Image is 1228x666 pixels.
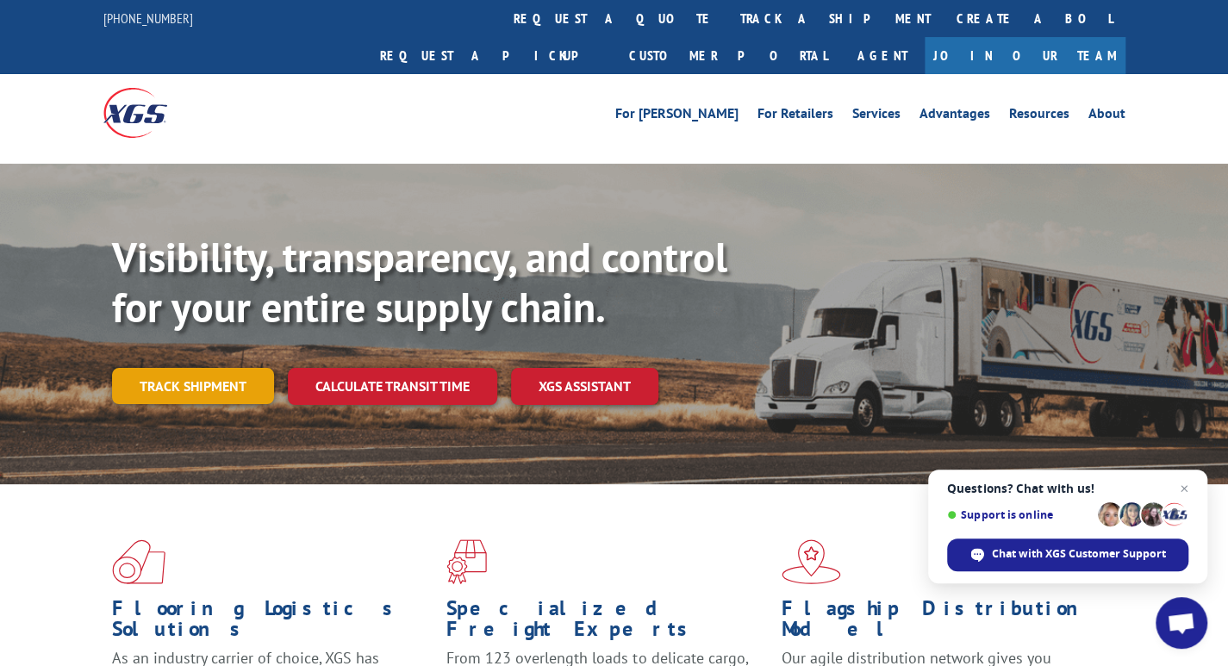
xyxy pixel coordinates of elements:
[919,107,990,126] a: Advantages
[288,368,497,405] a: Calculate transit time
[757,107,833,126] a: For Retailers
[925,37,1125,74] a: Join Our Team
[616,37,840,74] a: Customer Portal
[782,539,841,584] img: xgs-icon-flagship-distribution-model-red
[852,107,901,126] a: Services
[1009,107,1069,126] a: Resources
[112,539,165,584] img: xgs-icon-total-supply-chain-intelligence-red
[112,598,433,648] h1: Flooring Logistics Solutions
[782,598,1103,648] h1: Flagship Distribution Model
[112,230,727,333] b: Visibility, transparency, and control for your entire supply chain.
[103,9,193,27] a: [PHONE_NUMBER]
[446,539,487,584] img: xgs-icon-focused-on-flooring-red
[947,482,1188,495] span: Questions? Chat with us!
[947,508,1092,521] span: Support is online
[1156,597,1207,649] a: Open chat
[840,37,925,74] a: Agent
[615,107,739,126] a: For [PERSON_NAME]
[992,546,1166,562] span: Chat with XGS Customer Support
[511,368,658,405] a: XGS ASSISTANT
[947,538,1188,571] span: Chat with XGS Customer Support
[446,598,768,648] h1: Specialized Freight Experts
[367,37,616,74] a: Request a pickup
[1088,107,1125,126] a: About
[112,368,274,404] a: Track shipment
